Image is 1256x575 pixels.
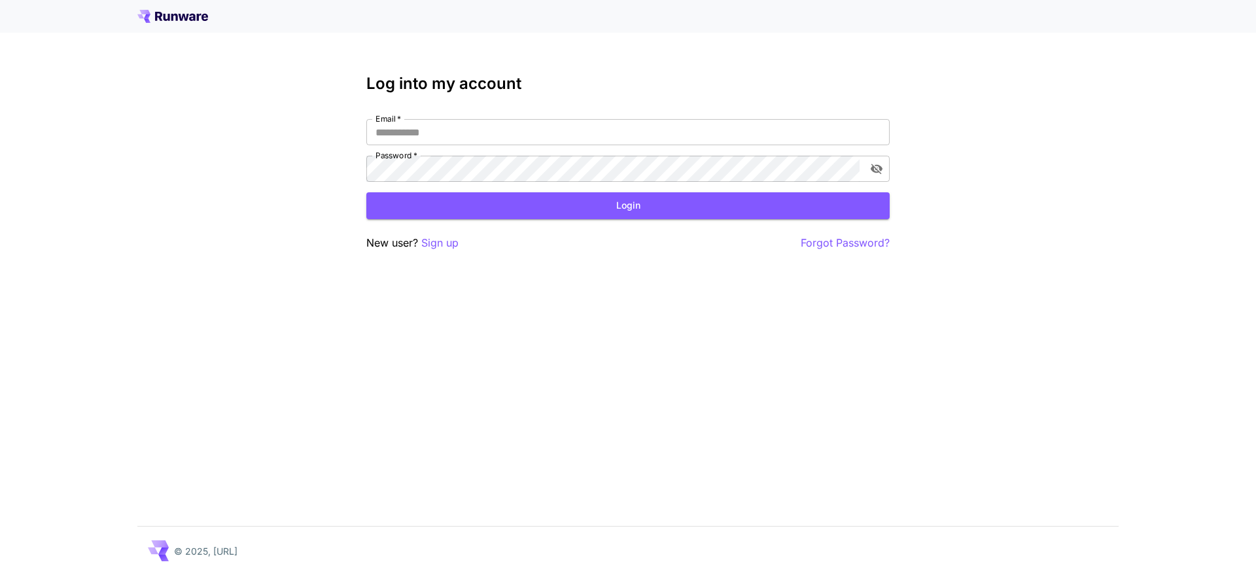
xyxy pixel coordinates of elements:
button: toggle password visibility [865,157,888,181]
h3: Log into my account [366,75,890,93]
button: Sign up [421,235,459,251]
label: Password [375,150,417,161]
button: Login [366,192,890,219]
label: Email [375,113,401,124]
p: © 2025, [URL] [174,544,237,558]
button: Forgot Password? [801,235,890,251]
p: New user? [366,235,459,251]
